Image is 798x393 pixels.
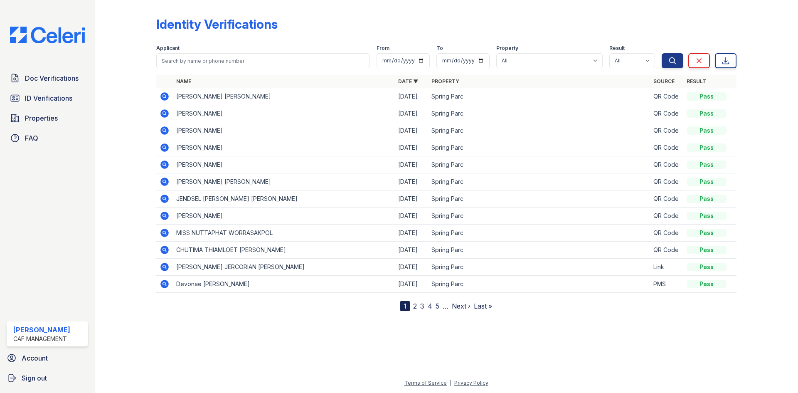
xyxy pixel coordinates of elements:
a: Sign out [3,370,91,386]
a: Terms of Service [404,380,447,386]
input: Search by name or phone number [156,53,370,68]
label: Property [496,45,518,52]
td: [PERSON_NAME] [PERSON_NAME] [173,88,395,105]
div: Identity Verifications [156,17,278,32]
td: [DATE] [395,88,428,105]
a: 2 [413,302,417,310]
img: CE_Logo_Blue-a8612792a0a2168367f1c8372b55b34899dd931a85d93a1a3d3e32e68fde9ad4.png [3,27,91,43]
td: Spring Parc [428,156,650,173]
a: Name [176,78,191,84]
label: Applicant [156,45,180,52]
div: [PERSON_NAME] [13,325,70,335]
a: 5 [436,302,439,310]
label: To [436,45,443,52]
td: QR Code [650,242,683,259]
div: Pass [687,263,727,271]
td: [PERSON_NAME] [173,105,395,122]
div: Pass [687,212,727,220]
td: QR Code [650,208,683,225]
td: PMS [650,276,683,293]
td: JENDSEL [PERSON_NAME] [PERSON_NAME] [173,190,395,208]
td: [DATE] [395,105,428,122]
td: Spring Parc [428,276,650,293]
td: [DATE] [395,190,428,208]
span: Properties [25,113,58,123]
td: Spring Parc [428,88,650,105]
label: From [377,45,389,52]
span: Sign out [22,373,47,383]
div: Pass [687,126,727,135]
a: Privacy Policy [454,380,488,386]
div: Pass [687,178,727,186]
td: [PERSON_NAME] [173,122,395,139]
div: Pass [687,195,727,203]
span: Account [22,353,48,363]
td: Spring Parc [428,190,650,208]
td: [DATE] [395,225,428,242]
a: Next › [452,302,470,310]
td: Spring Parc [428,225,650,242]
a: ID Verifications [7,90,88,106]
td: [PERSON_NAME] JERCORIAN [PERSON_NAME] [173,259,395,276]
td: Devonae [PERSON_NAME] [173,276,395,293]
td: QR Code [650,225,683,242]
span: Doc Verifications [25,73,79,83]
td: QR Code [650,156,683,173]
td: MISS NUTTAPHAT WORRASAKPOL [173,225,395,242]
div: CAF Management [13,335,70,343]
td: CHUTIMA THIAMLOET [PERSON_NAME] [173,242,395,259]
td: QR Code [650,190,683,208]
span: ID Verifications [25,93,72,103]
a: Result [687,78,706,84]
div: Pass [687,280,727,288]
td: Spring Parc [428,259,650,276]
div: Pass [687,109,727,118]
a: Date ▼ [398,78,418,84]
td: Spring Parc [428,105,650,122]
td: Spring Parc [428,122,650,139]
a: 3 [420,302,424,310]
td: [DATE] [395,242,428,259]
td: Spring Parc [428,208,650,225]
td: [PERSON_NAME] [173,156,395,173]
td: [PERSON_NAME] [173,139,395,156]
td: Spring Parc [428,242,650,259]
div: Pass [687,246,727,254]
td: Link [650,259,683,276]
div: Pass [687,229,727,237]
span: FAQ [25,133,38,143]
a: FAQ [7,130,88,146]
td: [DATE] [395,208,428,225]
td: QR Code [650,139,683,156]
div: Pass [687,143,727,152]
div: Pass [687,92,727,101]
div: | [450,380,451,386]
a: 4 [428,302,432,310]
td: [PERSON_NAME] [PERSON_NAME] [173,173,395,190]
div: 1 [400,301,410,311]
a: Source [653,78,675,84]
td: [DATE] [395,173,428,190]
td: QR Code [650,122,683,139]
td: [DATE] [395,156,428,173]
a: Account [3,350,91,366]
div: Pass [687,161,727,169]
td: Spring Parc [428,139,650,156]
td: [DATE] [395,276,428,293]
td: Spring Parc [428,173,650,190]
a: Doc Verifications [7,70,88,87]
td: QR Code [650,173,683,190]
td: [DATE] [395,259,428,276]
a: Property [431,78,459,84]
td: [DATE] [395,122,428,139]
span: … [443,301,448,311]
td: QR Code [650,105,683,122]
td: [PERSON_NAME] [173,208,395,225]
a: Last » [474,302,492,310]
label: Result [609,45,625,52]
td: QR Code [650,88,683,105]
a: Properties [7,110,88,126]
td: [DATE] [395,139,428,156]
